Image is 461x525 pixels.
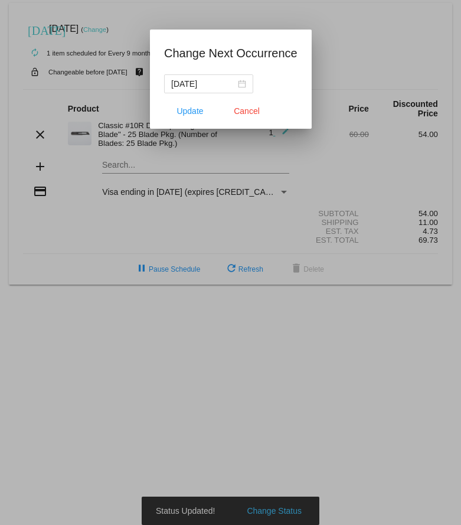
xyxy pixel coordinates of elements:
input: Select date [171,77,236,90]
h1: Change Next Occurrence [164,44,297,63]
span: Cancel [234,106,260,116]
button: Close dialog [221,100,273,122]
span: Update [176,106,203,116]
button: Update [164,100,216,122]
